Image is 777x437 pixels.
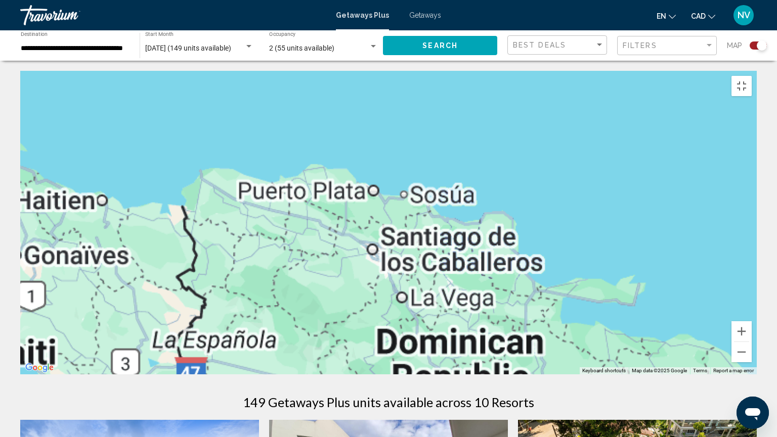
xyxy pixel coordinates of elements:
a: Getaways [409,11,441,19]
span: CAD [691,12,706,20]
button: User Menu [730,5,757,26]
span: Best Deals [513,41,566,49]
a: Open this area in Google Maps (opens a new window) [23,361,56,374]
mat-select: Sort by [513,41,604,50]
a: Report a map error [713,368,754,373]
h1: 149 Getaways Plus units available across 10 Resorts [243,395,534,410]
span: Map [727,38,742,53]
button: Keyboard shortcuts [582,367,626,374]
button: Search [383,36,497,55]
img: Google [23,361,56,374]
a: Travorium [20,5,326,25]
span: [DATE] (149 units available) [145,44,231,52]
a: Getaways Plus [336,11,389,19]
button: Change language [657,9,676,23]
span: 2 (55 units available) [269,44,334,52]
span: en [657,12,666,20]
span: NV [738,10,750,20]
span: Map data ©2025 Google [632,368,687,373]
span: Search [422,42,458,50]
span: Filters [623,41,657,50]
button: Change currency [691,9,715,23]
button: Zoom in [731,321,752,341]
iframe: Button to launch messaging window [737,397,769,429]
button: Zoom out [731,342,752,362]
a: Terms (opens in new tab) [693,368,707,373]
button: Filter [617,35,717,56]
button: Toggle fullscreen view [731,76,752,96]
